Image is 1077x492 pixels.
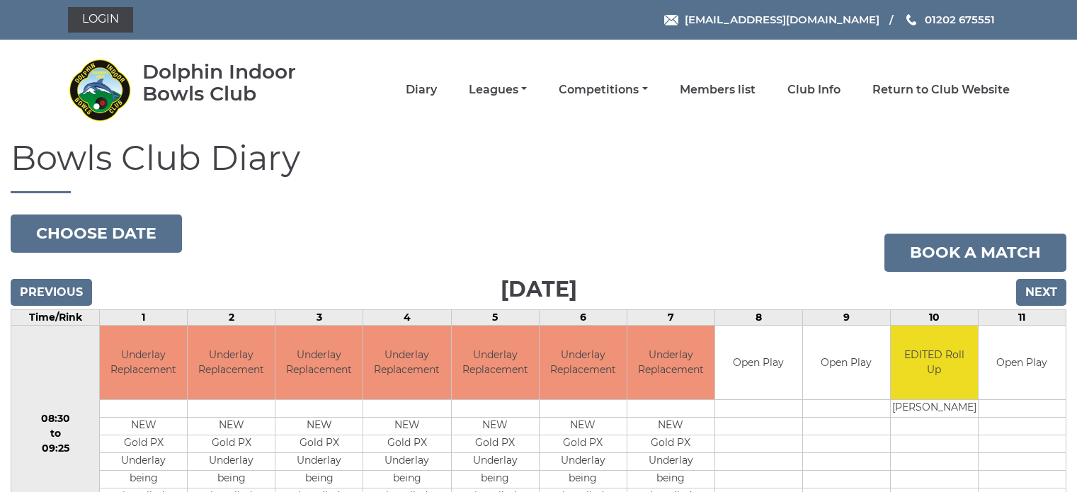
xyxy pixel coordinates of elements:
[685,13,879,26] span: [EMAIL_ADDRESS][DOMAIN_NAME]
[188,309,275,325] td: 2
[627,326,714,400] td: Underlay Replacement
[100,418,187,435] td: NEW
[363,453,450,471] td: Underlay
[452,471,539,488] td: being
[11,214,182,253] button: Choose date
[142,61,337,105] div: Dolphin Indoor Bowls Club
[275,435,363,453] td: Gold PX
[100,471,187,488] td: being
[802,309,890,325] td: 9
[539,309,627,325] td: 6
[100,309,188,325] td: 1
[275,471,363,488] td: being
[664,15,678,25] img: Email
[275,309,363,325] td: 3
[363,418,450,435] td: NEW
[627,453,714,471] td: Underlay
[627,435,714,453] td: Gold PX
[540,435,627,453] td: Gold PX
[904,11,995,28] a: Phone us 01202 675551
[803,326,890,400] td: Open Play
[906,14,916,25] img: Phone us
[363,309,451,325] td: 4
[100,326,187,400] td: Underlay Replacement
[627,471,714,488] td: being
[884,234,1066,272] a: Book a match
[363,326,450,400] td: Underlay Replacement
[451,309,539,325] td: 5
[979,326,1066,400] td: Open Play
[680,82,756,98] a: Members list
[188,435,275,453] td: Gold PX
[11,279,92,306] input: Previous
[11,309,100,325] td: Time/Rink
[406,82,437,98] a: Diary
[925,13,995,26] span: 01202 675551
[275,326,363,400] td: Underlay Replacement
[872,82,1010,98] a: Return to Club Website
[68,58,132,122] img: Dolphin Indoor Bowls Club
[714,309,802,325] td: 8
[890,309,978,325] td: 10
[627,309,714,325] td: 7
[891,400,978,418] td: [PERSON_NAME]
[1016,279,1066,306] input: Next
[540,471,627,488] td: being
[452,453,539,471] td: Underlay
[627,418,714,435] td: NEW
[100,435,187,453] td: Gold PX
[363,471,450,488] td: being
[452,418,539,435] td: NEW
[188,471,275,488] td: being
[469,82,527,98] a: Leagues
[452,435,539,453] td: Gold PX
[452,326,539,400] td: Underlay Replacement
[100,453,187,471] td: Underlay
[559,82,647,98] a: Competitions
[68,7,133,33] a: Login
[275,453,363,471] td: Underlay
[363,435,450,453] td: Gold PX
[11,139,1066,193] h1: Bowls Club Diary
[275,418,363,435] td: NEW
[188,326,275,400] td: Underlay Replacement
[978,309,1066,325] td: 11
[188,418,275,435] td: NEW
[188,453,275,471] td: Underlay
[787,82,840,98] a: Club Info
[540,326,627,400] td: Underlay Replacement
[715,326,802,400] td: Open Play
[540,453,627,471] td: Underlay
[664,11,879,28] a: Email [EMAIL_ADDRESS][DOMAIN_NAME]
[891,326,978,400] td: EDITED Roll Up
[540,418,627,435] td: NEW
